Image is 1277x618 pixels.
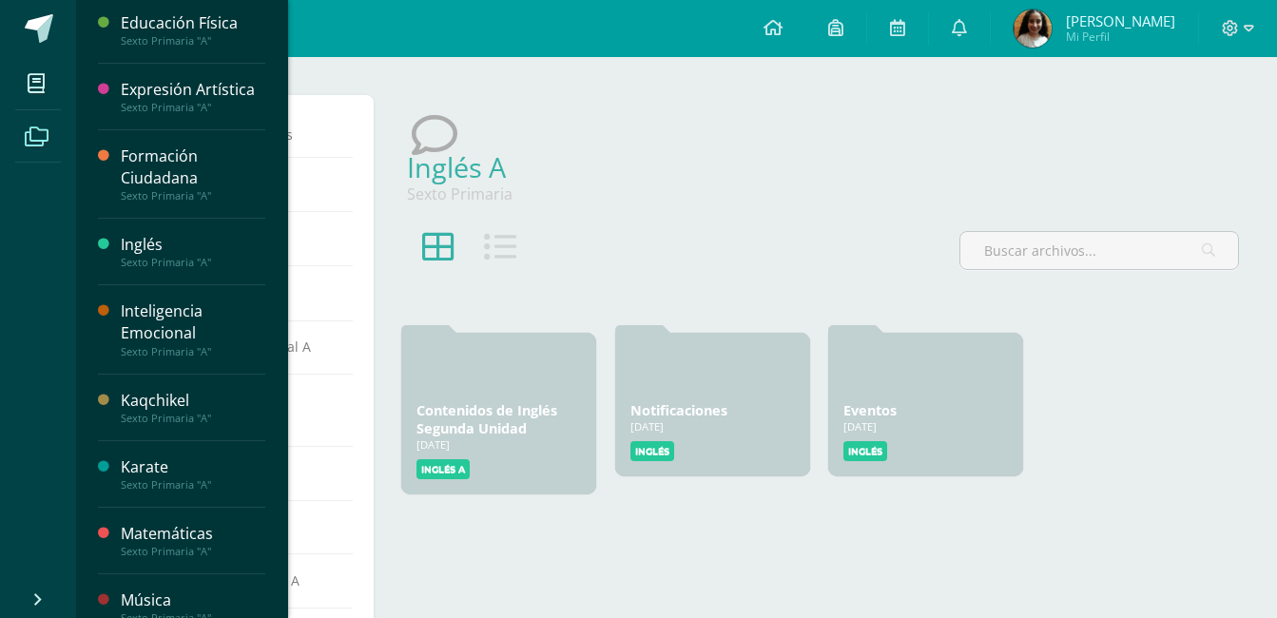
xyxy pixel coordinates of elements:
[121,79,265,114] a: Expresión ArtísticaSexto Primaria "A"
[1066,11,1175,30] span: [PERSON_NAME]
[416,437,581,452] div: [DATE]
[121,234,265,269] a: InglésSexto Primaria "A"
[121,12,265,48] a: Educación FísicaSexto Primaria "A"
[630,441,674,461] label: Inglés
[121,412,265,425] div: Sexto Primaria "A"
[630,419,795,434] div: [DATE]
[960,232,1238,269] input: Buscar archivos...
[416,401,581,437] div: Contenidos de Inglés Segunda Unidad
[121,79,265,101] div: Expresión Artística
[1066,29,1175,45] span: Mi Perfil
[121,545,265,558] div: Sexto Primaria "A"
[121,12,265,34] div: Educación Física
[121,523,265,545] div: Matemáticas
[843,401,897,419] a: Eventos
[630,401,795,419] div: Notificaciones Inglés Sexto Primaria ‘A’
[843,419,1008,434] div: [DATE]
[121,300,265,357] a: Inteligencia EmocionalSexto Primaria "A"
[121,189,265,203] div: Sexto Primaria "A"
[121,456,265,492] a: KarateSexto Primaria "A"
[1014,10,1052,48] img: 4bf7502f79f0740e24f6b79b054e4c13.png
[121,300,265,344] div: Inteligencia Emocional
[121,234,265,256] div: Inglés
[121,478,265,492] div: Sexto Primaria "A"
[121,256,265,269] div: Sexto Primaria "A"
[407,148,1231,185] div: Inglés A
[416,459,470,479] label: Inglés A
[121,34,265,48] div: Sexto Primaria "A"
[121,345,265,358] div: Sexto Primaria "A"
[121,390,265,412] div: Kaqchikel
[121,390,265,425] a: KaqchikelSexto Primaria "A"
[416,401,557,437] a: Contenidos de Inglés Segunda Unidad
[843,401,1008,419] div: Eventos Inglés Sexto Primaria ‘A’
[121,145,265,189] div: Formación Ciudadana
[843,441,887,461] label: Inglés
[121,101,265,114] div: Sexto Primaria "A"
[630,401,727,419] a: Notificaciones
[121,145,265,203] a: Formación CiudadanaSexto Primaria "A"
[407,148,506,185] a: Inglés A
[121,456,265,478] div: Karate
[121,589,265,611] div: Música
[121,523,265,558] a: MatemáticasSexto Primaria "A"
